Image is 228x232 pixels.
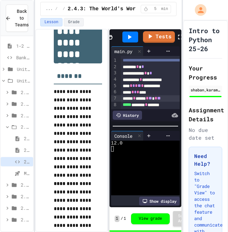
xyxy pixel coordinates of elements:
div: History [113,111,142,120]
div: 3 [111,70,118,76]
span: Mathematical Operators - Quiz [24,170,31,177]
div: 6 [111,89,118,95]
div: Show display [139,197,180,206]
span: / [63,6,65,12]
span: 2.4.3: The World's Worst [PERSON_NAME] Market [68,5,207,13]
h3: Need Help? [194,152,217,168]
div: 2 [111,64,118,70]
div: shaban,karam,6 [191,87,220,93]
div: 1 [111,57,118,64]
div: My Account [188,3,208,17]
div: 4 [111,76,118,83]
span: 2.1: What is Code? [21,89,31,96]
span: 2.2: Hello, World! [21,100,31,107]
div: 5 [111,83,118,89]
div: 7 [111,95,118,102]
span: min [161,6,168,12]
span: 2.3: Variables and Data Types [21,112,31,119]
span: 2.4.3: The World's Worst [PERSON_NAME] Market [24,158,31,165]
h2: Your Progress [189,64,222,82]
span: 2.6: User Input [21,193,31,200]
span: Submit Answer [178,214,192,224]
span: 5 [150,6,160,12]
span: ... [46,6,53,12]
span: 1 [115,216,119,222]
span: Unit 2: Python Fundamentals [17,77,31,84]
button: Lesson [40,18,62,26]
button: Grade [64,18,84,26]
span: 2.9: Unit Summary [21,216,31,223]
span: Bank Project - Python [16,54,31,61]
span: Back to Teams [15,8,29,28]
a: Tests [143,31,175,43]
span: 1-2 MiniLab I/O [16,42,31,49]
div: Console [111,133,136,139]
span: / [55,6,58,12]
span: 1 [124,216,126,221]
span: 2.4.2: Review - Mathematical Operators [24,147,31,153]
h1: Intro to Python 25-26 [189,26,222,53]
span: 12.0 [111,141,123,146]
span: / [121,216,123,221]
span: 2.4.1: Mathematical Operators [24,135,31,142]
div: No due date set [189,126,222,142]
h2: Assignment Details [189,106,222,124]
span: Unit 1: Solving Problems in Computer Science [17,66,31,72]
span: 2.7: Advanced Math [21,205,31,211]
div: 8 [111,102,118,108]
div: main.py [111,48,136,55]
span: 2.5: String Operators [21,181,31,188]
span: 2.4: Mathematical Operators [21,124,31,130]
button: View grade [131,213,170,224]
